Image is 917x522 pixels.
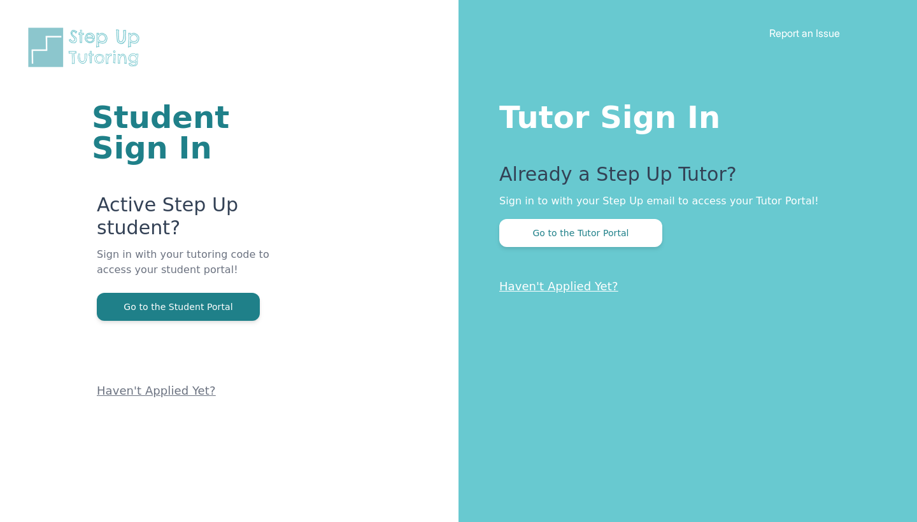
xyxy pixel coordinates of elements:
[97,300,260,313] a: Go to the Student Portal
[499,279,618,293] a: Haven't Applied Yet?
[97,247,306,293] p: Sign in with your tutoring code to access your student portal!
[499,97,866,132] h1: Tutor Sign In
[499,219,662,247] button: Go to the Tutor Portal
[97,293,260,321] button: Go to the Student Portal
[499,163,866,194] p: Already a Step Up Tutor?
[92,102,306,163] h1: Student Sign In
[499,194,866,209] p: Sign in to with your Step Up email to access your Tutor Portal!
[499,227,662,239] a: Go to the Tutor Portal
[769,27,840,39] a: Report an Issue
[97,384,216,397] a: Haven't Applied Yet?
[25,25,148,69] img: Step Up Tutoring horizontal logo
[97,194,306,247] p: Active Step Up student?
